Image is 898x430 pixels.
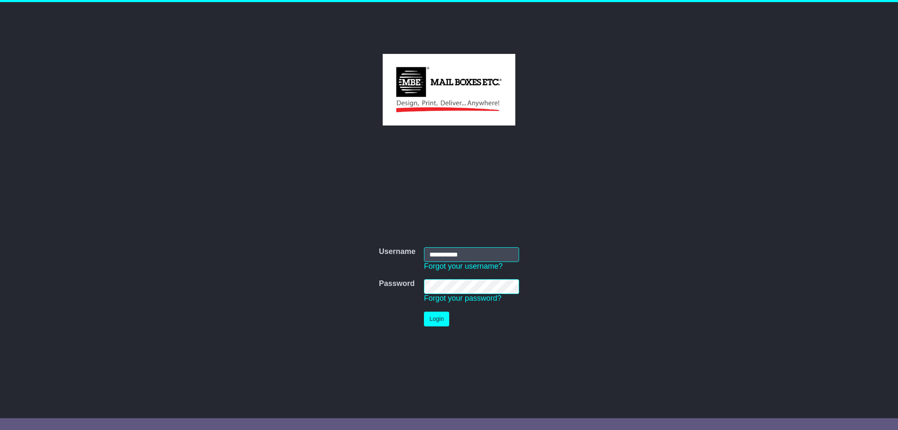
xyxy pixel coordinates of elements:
[424,294,501,302] a: Forgot your password?
[424,262,503,270] a: Forgot your username?
[379,279,415,288] label: Password
[424,312,449,326] button: Login
[379,247,416,256] label: Username
[383,54,515,126] img: MBE Lane Cove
